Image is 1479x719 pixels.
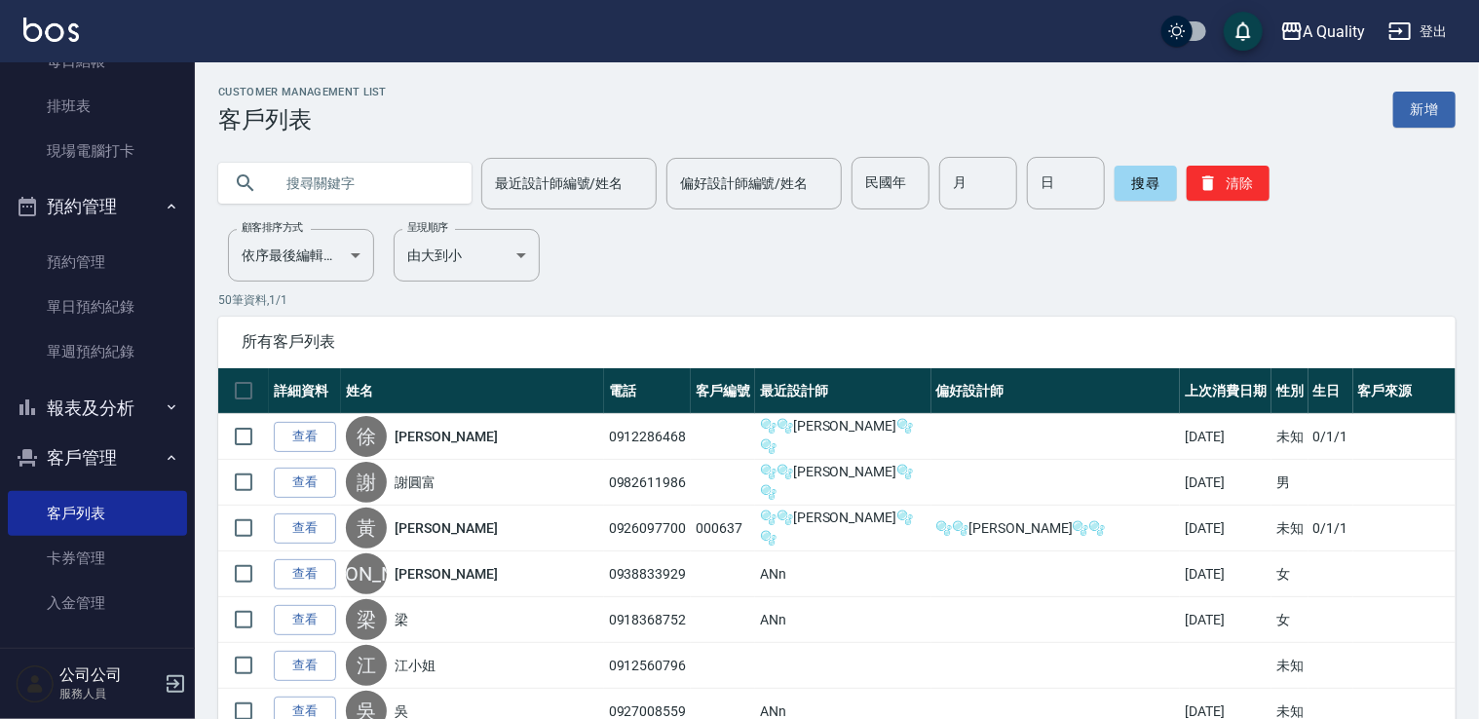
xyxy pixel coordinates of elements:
[218,106,387,133] h3: 客戶列表
[691,368,755,414] th: 客戶編號
[755,414,930,460] td: 🫧🫧[PERSON_NAME]🫧🫧
[1271,460,1308,506] td: 男
[274,651,336,681] a: 查看
[218,86,387,98] h2: Customer Management List
[23,18,79,42] img: Logo
[394,229,540,282] div: 由大到小
[1308,414,1353,460] td: 0/1/1
[395,656,436,675] a: 江小姐
[16,664,55,703] img: Person
[1180,460,1271,506] td: [DATE]
[1271,414,1308,460] td: 未知
[604,643,692,689] td: 0912560796
[346,553,387,594] div: [PERSON_NAME]
[269,368,341,414] th: 詳細資料
[8,240,187,284] a: 預約管理
[755,460,930,506] td: 🫧🫧[PERSON_NAME]🫧🫧
[1272,12,1374,52] button: A Quality
[274,422,336,452] a: 查看
[1180,551,1271,597] td: [DATE]
[931,368,1181,414] th: 偏好設計師
[341,368,604,414] th: 姓名
[228,229,374,282] div: 依序最後編輯時間
[8,84,187,129] a: 排班表
[755,551,930,597] td: ANn
[395,610,408,629] a: 梁
[1271,643,1308,689] td: 未知
[604,551,692,597] td: 0938833929
[273,157,456,209] input: 搜尋關鍵字
[1271,368,1308,414] th: 性別
[1271,506,1308,551] td: 未知
[346,645,387,686] div: 江
[1271,551,1308,597] td: 女
[395,473,436,492] a: 謝圓富
[242,332,1432,352] span: 所有客戶列表
[604,460,692,506] td: 0982611986
[604,368,692,414] th: 電話
[8,181,187,232] button: 預約管理
[8,284,187,329] a: 單日預約紀錄
[346,416,387,457] div: 徐
[8,329,187,374] a: 單週預約紀錄
[242,220,303,235] label: 顧客排序方式
[1308,368,1353,414] th: 生日
[604,414,692,460] td: 0912286468
[1180,414,1271,460] td: [DATE]
[395,518,498,538] a: [PERSON_NAME]
[1304,19,1366,44] div: A Quality
[1353,368,1456,414] th: 客戶來源
[604,597,692,643] td: 0918368752
[274,559,336,589] a: 查看
[691,506,755,551] td: 000637
[1224,12,1263,51] button: save
[274,605,336,635] a: 查看
[346,462,387,503] div: 謝
[604,506,692,551] td: 0926097700
[8,433,187,483] button: 客戶管理
[8,129,187,173] a: 現場電腦打卡
[274,513,336,544] a: 查看
[346,599,387,640] div: 梁
[59,685,159,702] p: 服務人員
[346,508,387,549] div: 黃
[8,581,187,625] a: 入金管理
[407,220,448,235] label: 呈現順序
[755,506,930,551] td: 🫧🫧[PERSON_NAME]🫧🫧
[1187,166,1270,201] button: 清除
[1115,166,1177,201] button: 搜尋
[274,468,336,498] a: 查看
[8,491,187,536] a: 客戶列表
[8,383,187,434] button: 報表及分析
[1180,597,1271,643] td: [DATE]
[395,564,498,584] a: [PERSON_NAME]
[755,368,930,414] th: 最近設計師
[1271,597,1308,643] td: 女
[931,506,1181,551] td: 🫧🫧[PERSON_NAME]🫧🫧
[755,597,930,643] td: ANn
[1308,506,1353,551] td: 0/1/1
[395,427,498,446] a: [PERSON_NAME]
[8,536,187,581] a: 卡券管理
[218,291,1456,309] p: 50 筆資料, 1 / 1
[1381,14,1456,50] button: 登出
[59,665,159,685] h5: 公司公司
[1180,506,1271,551] td: [DATE]
[1393,92,1456,128] a: 新增
[1180,368,1271,414] th: 上次消費日期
